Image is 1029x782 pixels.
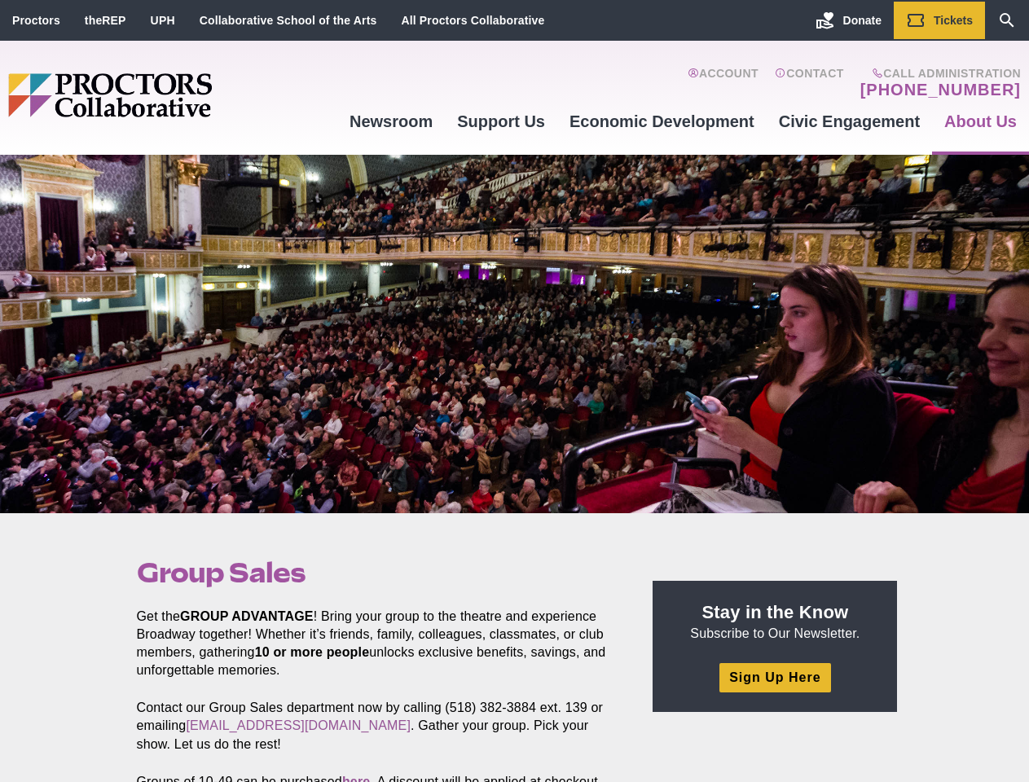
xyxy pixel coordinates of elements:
[151,14,175,27] a: UPH
[932,99,1029,143] a: About Us
[8,73,337,117] img: Proctors logo
[702,602,849,622] strong: Stay in the Know
[186,718,411,732] a: [EMAIL_ADDRESS][DOMAIN_NAME]
[855,67,1021,80] span: Call Administration
[894,2,985,39] a: Tickets
[688,67,759,99] a: Account
[934,14,973,27] span: Tickets
[200,14,377,27] a: Collaborative School of the Arts
[137,699,616,753] p: Contact our Group Sales department now by calling (518) 382-3884 ext. 139 or emailing . Gather yo...
[860,80,1021,99] a: [PHONE_NUMBER]
[719,663,830,692] a: Sign Up Here
[137,608,616,679] p: Get the ! Bring your group to the theatre and experience Broadway together! Whether it’s friends,...
[775,67,844,99] a: Contact
[557,99,767,143] a: Economic Development
[803,2,894,39] a: Donate
[85,14,126,27] a: theREP
[672,600,877,643] p: Subscribe to Our Newsletter.
[445,99,557,143] a: Support Us
[12,14,60,27] a: Proctors
[401,14,544,27] a: All Proctors Collaborative
[137,557,616,588] h1: Group Sales
[337,99,445,143] a: Newsroom
[255,645,370,659] strong: 10 or more people
[767,99,932,143] a: Civic Engagement
[985,2,1029,39] a: Search
[843,14,882,27] span: Donate
[180,609,314,623] strong: GROUP ADVANTAGE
